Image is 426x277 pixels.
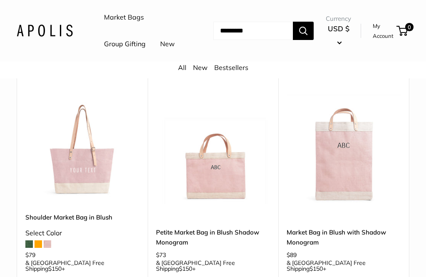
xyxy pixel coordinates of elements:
a: New [160,38,175,50]
input: Search... [213,22,293,40]
a: Market Bags [104,11,144,24]
img: Shoulder Market Bag in Blush [25,90,139,204]
img: Market Bag in Blush with Shadow Monogram [287,90,401,204]
span: Currency [326,13,351,25]
a: Shoulder Market Bag in Blush [25,212,139,222]
span: & [GEOGRAPHIC_DATA] Free Shipping + [287,260,401,272]
img: Apolis [17,25,73,37]
a: Petite Market Bag in Blush Shadow Monogram [156,227,270,247]
a: New [193,63,208,72]
span: $150 [179,265,192,272]
img: Petite Market Bag in Blush Shadow Monogram [156,90,270,204]
button: USD $ [326,22,351,49]
button: Search [293,22,314,40]
a: Market Bag in Blush with Shadow Monogram [287,227,401,247]
span: $89 [287,251,297,259]
a: Market Bag in Blush with Shadow MonogramMarket Bag in Blush with Shadow Monogram [287,90,401,204]
a: My Account [373,21,394,41]
div: Select Color [25,227,139,240]
a: All [178,63,186,72]
a: 0 [397,26,408,36]
span: $150 [48,265,62,272]
span: $73 [156,251,166,259]
span: USD $ [328,24,349,33]
span: $79 [25,251,35,259]
a: Petite Market Bag in Blush Shadow MonogramPetite Market Bag in Blush Shadow Monogram [156,90,270,204]
span: & [GEOGRAPHIC_DATA] Free Shipping + [156,260,270,272]
a: Bestsellers [214,63,248,72]
span: 0 [405,23,414,31]
a: Shoulder Market Bag in BlushShoulder Market Bag in Blush [25,90,139,204]
a: Group Gifting [104,38,146,50]
span: & [GEOGRAPHIC_DATA] Free Shipping + [25,260,139,272]
span: $150 [310,265,323,272]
